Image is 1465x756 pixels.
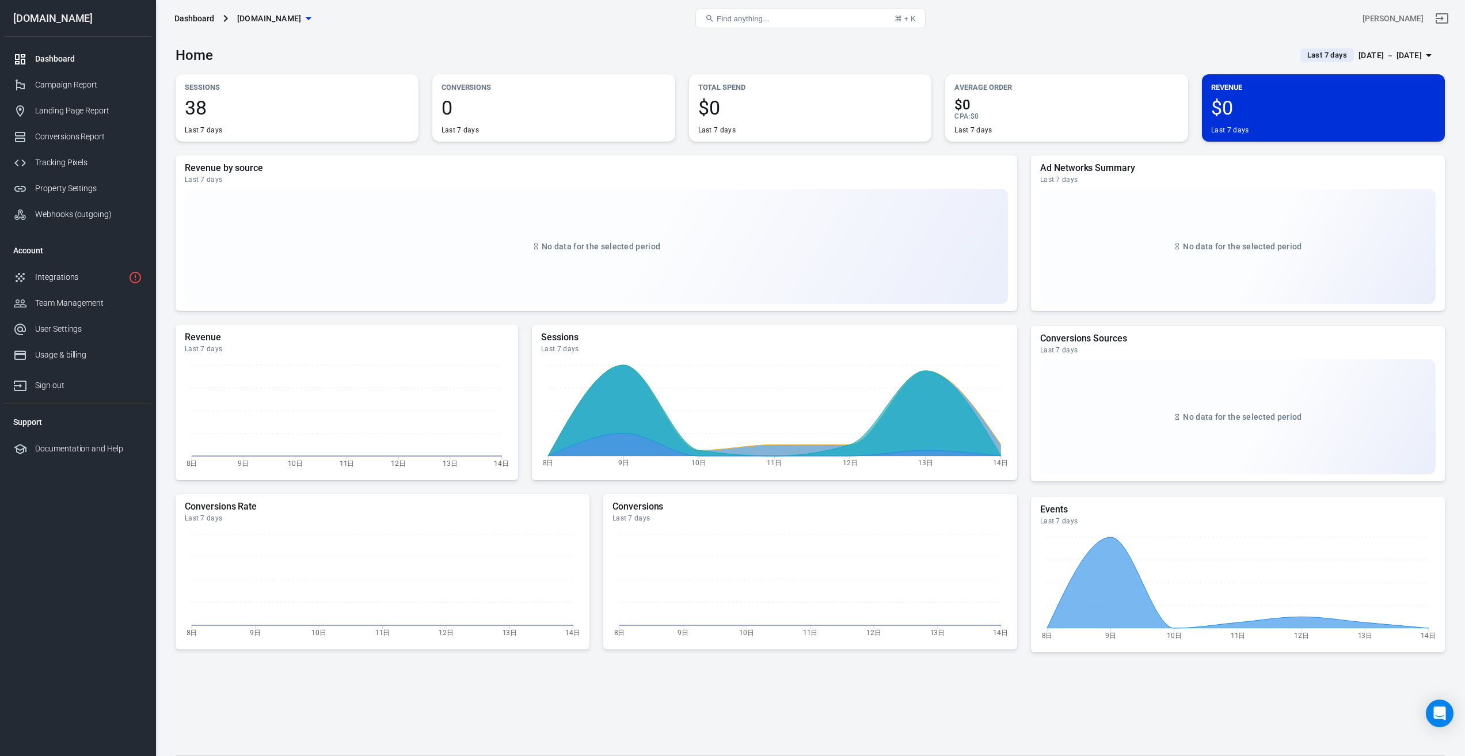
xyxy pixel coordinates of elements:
[185,162,1008,174] h5: Revenue by source
[1040,333,1436,344] h5: Conversions Sources
[895,14,916,23] div: ⌘ + K
[695,9,926,28] button: Find anything...⌘ + K
[185,332,509,343] h5: Revenue
[187,628,197,636] tspan: 8日
[803,628,818,636] tspan: 11日
[1211,98,1436,117] span: $0
[866,628,881,636] tspan: 12日
[698,81,923,93] p: Total Spend
[993,459,1008,467] tspan: 14日
[954,98,1179,112] span: $0
[35,349,142,361] div: Usage & billing
[739,628,754,636] tspan: 10日
[4,408,151,436] li: Support
[1040,345,1436,355] div: Last 7 days
[4,150,151,176] a: Tracking Pixels
[767,459,782,467] tspan: 11日
[391,459,406,467] tspan: 12日
[4,176,151,202] a: Property Settings
[543,459,554,467] tspan: 8日
[717,14,769,23] span: Find anything...
[954,112,970,120] span: CPA :
[35,271,124,283] div: Integrations
[442,98,666,117] span: 0
[288,459,303,467] tspan: 10日
[1231,631,1246,639] tspan: 11日
[971,112,979,120] span: $0
[340,459,355,467] tspan: 11日
[678,628,688,636] tspan: 9日
[918,459,933,467] tspan: 13日
[238,459,249,467] tspan: 9日
[35,131,142,143] div: Conversions Report
[311,628,326,636] tspan: 10日
[35,105,142,117] div: Landing Page Report
[233,8,315,29] button: [DOMAIN_NAME]
[4,237,151,264] li: Account
[185,501,580,512] h5: Conversions Rate
[4,13,151,24] div: [DOMAIN_NAME]
[1428,5,1456,32] a: Sign out
[375,628,390,636] tspan: 11日
[35,379,142,392] div: Sign out
[1291,46,1445,65] button: Last 7 days[DATE] － [DATE]
[187,459,197,467] tspan: 8日
[1183,242,1302,251] span: No data for the selected period
[691,459,706,467] tspan: 10日
[612,501,1008,512] h5: Conversions
[843,459,858,467] tspan: 12日
[1167,631,1182,639] tspan: 10日
[1359,48,1422,63] div: [DATE] － [DATE]
[4,46,151,72] a: Dashboard
[1042,631,1053,639] tspan: 8日
[1040,175,1436,184] div: Last 7 days
[1211,126,1249,135] div: Last 7 days
[174,13,214,24] div: Dashboard
[128,271,142,284] svg: 1 networks not verified yet
[612,514,1008,523] div: Last 7 days
[1183,412,1302,421] span: No data for the selected period
[35,53,142,65] div: Dashboard
[618,459,629,467] tspan: 9日
[1303,50,1352,61] span: Last 7 days
[1040,162,1436,174] h5: Ad Networks Summary
[1358,631,1373,639] tspan: 13日
[4,316,151,342] a: User Settings
[4,202,151,227] a: Webhooks (outgoing)
[698,126,736,135] div: Last 7 days
[35,79,142,91] div: Campaign Report
[1040,516,1436,526] div: Last 7 days
[541,332,1008,343] h5: Sessions
[930,628,945,636] tspan: 13日
[4,98,151,124] a: Landing Page Report
[4,264,151,290] a: Integrations
[176,47,213,63] h3: Home
[1294,631,1309,639] tspan: 12日
[4,124,151,150] a: Conversions Report
[565,628,580,636] tspan: 14日
[1211,81,1436,93] p: Revenue
[954,126,992,135] div: Last 7 days
[1105,631,1116,639] tspan: 9日
[185,98,409,117] span: 38
[185,344,509,354] div: Last 7 days
[4,72,151,98] a: Campaign Report
[237,12,302,26] span: productreviewsweb.com
[35,208,142,221] div: Webhooks (outgoing)
[4,342,151,368] a: Usage & billing
[185,126,222,135] div: Last 7 days
[443,459,458,467] tspan: 13日
[35,157,142,169] div: Tracking Pixels
[35,183,142,195] div: Property Settings
[35,443,142,455] div: Documentation and Help
[954,81,1179,93] p: Average Order
[185,81,409,93] p: Sessions
[185,175,1008,184] div: Last 7 days
[698,98,923,117] span: $0
[439,628,454,636] tspan: 12日
[614,628,625,636] tspan: 8日
[542,242,660,251] span: No data for the selected period
[250,628,261,636] tspan: 9日
[541,344,1008,354] div: Last 7 days
[35,297,142,309] div: Team Management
